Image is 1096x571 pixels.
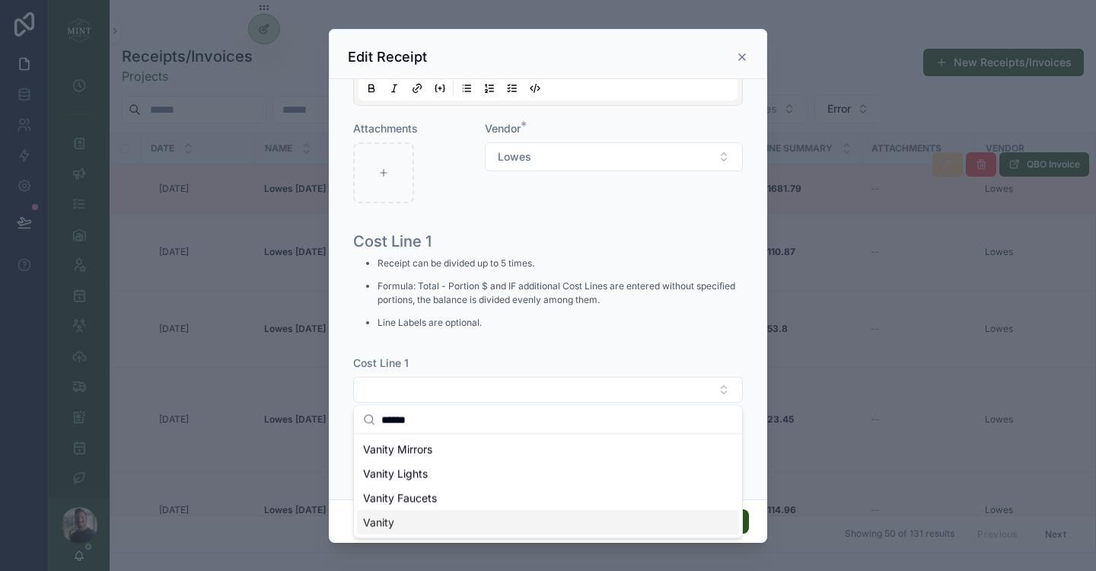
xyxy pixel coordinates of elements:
[348,48,427,66] h3: Edit Receipt
[378,279,743,307] p: Formula: Total - Portion $ and IF additional Cost Lines are entered without specified portions, t...
[378,316,743,330] p: Line Labels are optional.
[485,142,743,171] button: Select Button
[378,257,743,270] p: Receipt can be divided up to 5 times.
[353,356,409,369] span: Cost Line 1
[353,122,418,135] span: Attachments
[353,231,432,252] h1: Cost Line 1
[363,490,437,506] span: Vanity Faucets
[363,515,394,530] span: Vanity
[498,149,531,164] span: Lowes
[354,434,742,538] div: Suggestions
[363,442,432,457] span: Vanity Mirrors
[363,466,428,481] span: Vanity Lights
[485,122,521,135] span: Vendor
[353,377,743,403] button: Select Button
